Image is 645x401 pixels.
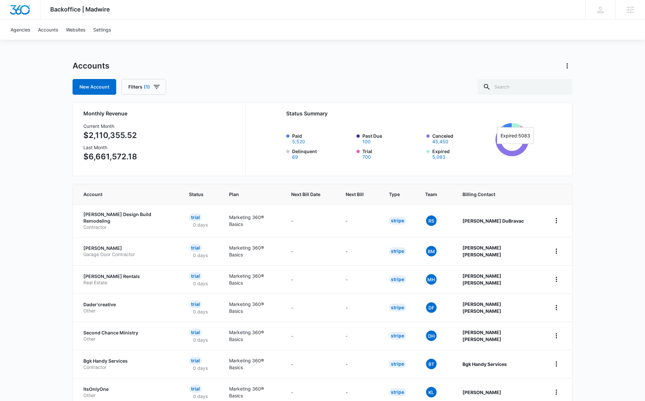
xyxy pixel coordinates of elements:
td: - [283,237,338,265]
input: Search [478,79,572,95]
span: BM [426,246,437,256]
a: Websites [62,20,89,40]
div: Trial [189,244,202,252]
button: home [551,215,562,226]
p: Garage Door Contractor [83,251,173,258]
p: Contractor [83,224,173,231]
a: [PERSON_NAME] RentalsReal Estate [83,273,173,286]
p: [PERSON_NAME] [83,245,173,251]
button: Canceled [432,139,448,144]
div: Trial [189,385,202,393]
span: DF [426,302,437,313]
td: - [338,204,381,237]
p: Second Chance Ministry [83,330,173,336]
div: Trial [189,357,202,365]
p: Marketing 360® Basics [229,244,275,258]
strong: [PERSON_NAME] DuBravac [462,218,524,224]
p: Marketing 360® Basics [229,357,275,371]
label: Paid [292,132,353,144]
h2: Status Summary [286,110,529,117]
strong: [PERSON_NAME] [PERSON_NAME] [462,301,501,314]
td: - [338,350,381,378]
div: Stripe [389,388,406,396]
td: - [283,322,338,350]
span: Team [425,191,437,198]
button: Actions [562,61,572,71]
tspan: 56,922 [501,135,523,144]
p: Marketing 360® Basics [229,329,275,343]
p: Other [83,308,173,314]
p: Marketing 360® Basics [229,214,275,228]
strong: Bgk Handy Services [462,361,507,367]
button: Delinquent [292,155,298,159]
div: Stripe [389,332,406,340]
p: Other [83,336,173,342]
span: Next Bill Date [291,191,320,198]
p: $6,661,572.18 [83,151,137,163]
h3: Current Month [83,123,137,130]
p: 0 days [189,393,212,400]
a: Dader'creativeOther [83,301,173,314]
span: BT [426,359,437,369]
span: Next Bill [346,191,364,198]
p: [PERSON_NAME] Rentals [83,273,173,280]
strong: [PERSON_NAME] [462,390,501,395]
p: Marketing 360® Basics [229,385,275,399]
td: - [283,350,338,378]
span: RS [426,215,437,226]
div: Stripe [389,247,406,255]
td: - [338,237,381,265]
button: Expired [432,155,445,159]
h1: Accounts [73,61,109,71]
strong: [PERSON_NAME] [PERSON_NAME] [462,245,501,257]
p: 0 days [189,252,212,259]
div: Stripe [389,275,406,283]
div: Trial [189,329,202,336]
td: - [338,293,381,322]
button: home [551,387,562,397]
h2: Monthly Revenue [83,110,237,117]
label: Expired [432,148,493,159]
td: - [283,265,338,293]
button: home [551,331,562,341]
div: Stripe [389,360,406,368]
div: Trial [189,213,202,221]
span: Status [189,191,204,198]
a: Bgk Handy ServicesContractor [83,358,173,371]
span: (1) [144,85,150,89]
button: home [551,274,562,285]
p: Dader'creative [83,301,173,308]
a: [PERSON_NAME]Garage Door Contractor [83,245,173,258]
a: Agencies [7,20,34,40]
a: New Account [73,79,116,95]
label: Canceled [432,132,493,144]
span: Plan [229,191,275,198]
button: Filters(1) [121,79,166,95]
p: Contractor [83,364,173,371]
button: Paid [292,139,305,144]
p: Real Estate [83,279,173,286]
label: Delinquent [292,148,353,159]
td: - [338,265,381,293]
p: Other [83,392,173,399]
td: - [338,322,381,350]
p: $2,110,355.52 [83,130,137,141]
p: [PERSON_NAME] Design Build Remodeling [83,211,173,224]
a: Second Chance MinistryOther [83,330,173,342]
a: Settings [89,20,115,40]
label: Trial [362,148,423,159]
a: ItsOnlyOneOther [83,386,173,399]
div: Stripe [389,217,406,225]
label: Past Due [362,132,423,144]
div: Stripe [389,304,406,311]
span: Backoffice | Madwire [50,6,110,13]
span: KL [426,387,437,397]
span: Billing Contact [462,191,535,198]
span: Account [83,191,164,198]
h3: Last Month [83,144,137,151]
span: MH [426,274,437,285]
strong: [PERSON_NAME] [PERSON_NAME] [462,330,501,342]
span: Type [389,191,400,198]
a: [PERSON_NAME] Design Build RemodelingContractor [83,211,173,231]
p: 0 days [189,365,212,371]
